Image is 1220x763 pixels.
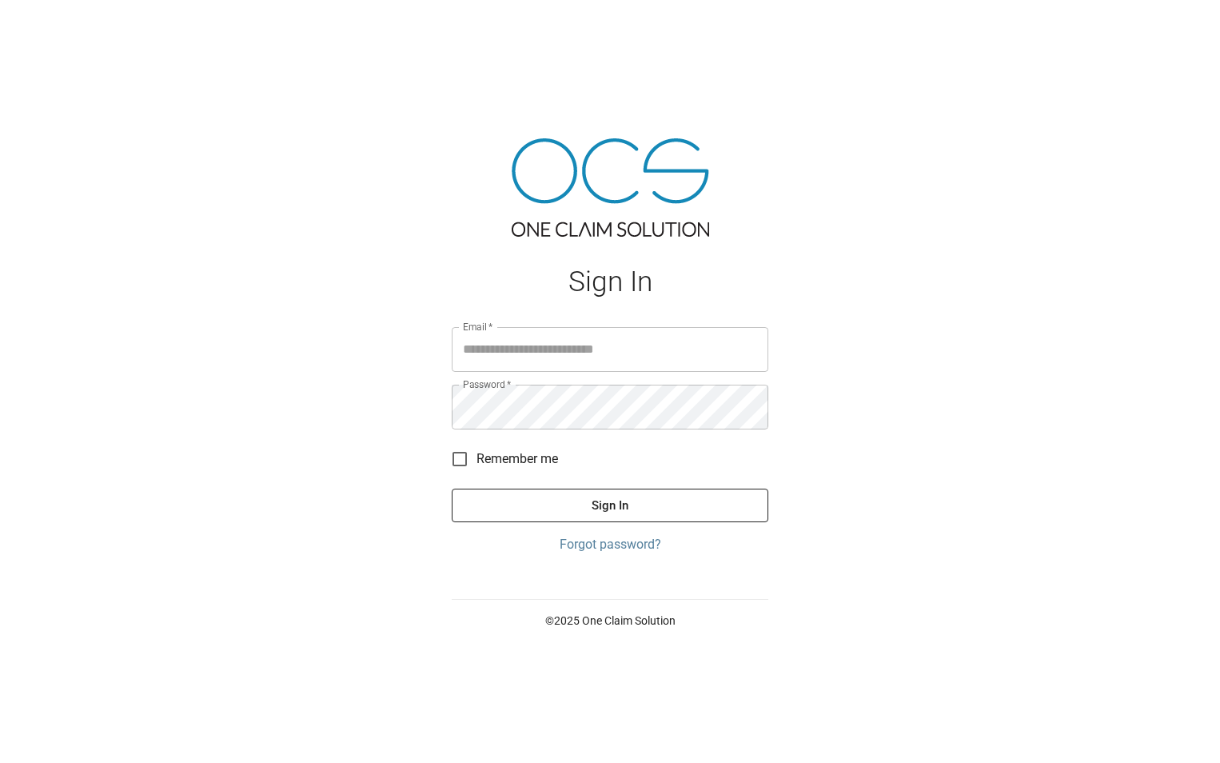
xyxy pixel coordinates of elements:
button: Sign In [452,489,768,522]
a: Forgot password? [452,535,768,554]
p: © 2025 One Claim Solution [452,613,768,629]
img: ocs-logo-white-transparent.png [19,10,83,42]
span: Remember me [476,449,558,469]
label: Password [463,378,511,391]
label: Email [463,320,493,334]
h1: Sign In [452,266,768,298]
img: ocs-logo-tra.png [512,138,709,237]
